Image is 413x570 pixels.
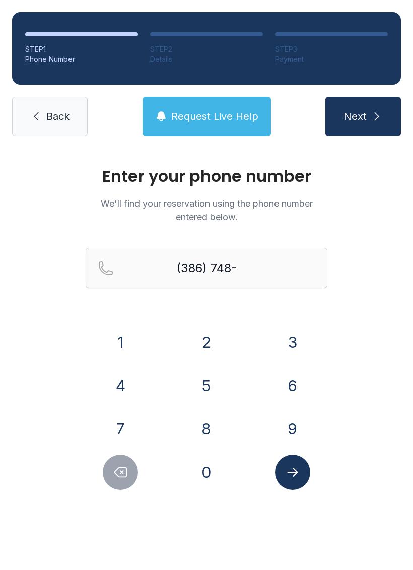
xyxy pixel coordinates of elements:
div: STEP 2 [150,44,263,54]
div: STEP 1 [25,44,138,54]
button: 2 [189,325,224,360]
div: Phone Number [25,54,138,65]
div: Details [150,54,263,65]
button: 7 [103,411,138,447]
button: 3 [275,325,310,360]
input: Reservation phone number [86,248,327,288]
button: 8 [189,411,224,447]
button: 5 [189,368,224,403]
button: 0 [189,455,224,490]
span: Next [343,109,367,123]
p: We'll find your reservation using the phone number entered below. [86,197,327,224]
h1: Enter your phone number [86,168,327,184]
div: Payment [275,54,388,65]
button: 4 [103,368,138,403]
span: Back [46,109,70,123]
button: 1 [103,325,138,360]
button: 9 [275,411,310,447]
button: 6 [275,368,310,403]
span: Request Live Help [171,109,258,123]
div: STEP 3 [275,44,388,54]
button: Submit lookup form [275,455,310,490]
button: Delete number [103,455,138,490]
